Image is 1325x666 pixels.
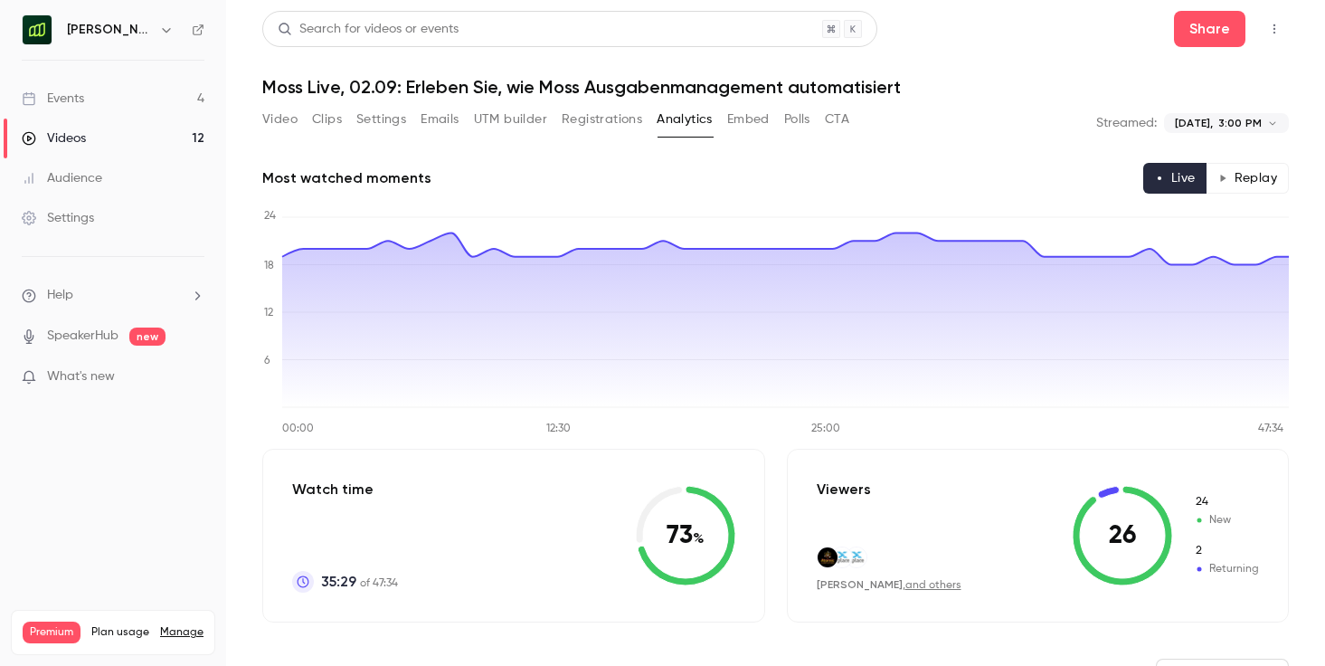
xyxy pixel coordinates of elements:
[1143,163,1207,194] button: Live
[727,105,770,134] button: Embed
[278,20,459,39] div: Search for videos or events
[321,571,356,593] span: 35:29
[1194,494,1259,510] span: New
[47,286,73,305] span: Help
[474,105,547,134] button: UTM builder
[832,547,852,567] img: xplace.de
[47,367,115,386] span: What's new
[282,423,314,434] tspan: 00:00
[905,580,961,591] a: and others
[129,328,166,346] span: new
[91,625,149,640] span: Plan usage
[23,15,52,44] img: Moss Deutschland
[1258,423,1283,434] tspan: 47:34
[264,211,276,222] tspan: 24
[1194,512,1259,528] span: New
[312,105,342,134] button: Clips
[22,90,84,108] div: Events
[321,571,398,593] p: of 47:34
[264,261,274,271] tspan: 18
[262,76,1289,98] h1: Moss Live, 02.09: Erleben Sie, wie Moss Ausgabenmanagement automatisiert
[67,21,152,39] h6: [PERSON_NAME] [GEOGRAPHIC_DATA]
[818,547,838,567] img: atomic-computing.com
[817,479,871,500] p: Viewers
[1096,114,1157,132] p: Streamed:
[47,327,118,346] a: SpeakerHub
[811,423,840,434] tspan: 25:00
[23,622,80,643] span: Premium
[160,625,203,640] a: Manage
[1207,163,1289,194] button: Replay
[817,577,961,593] div: ,
[22,129,86,147] div: Videos
[262,105,298,134] button: Video
[1194,561,1259,577] span: Returning
[847,547,866,567] img: xplace.de
[1175,115,1213,131] span: [DATE],
[1260,14,1289,43] button: Top Bar Actions
[262,167,431,189] h2: Most watched moments
[562,105,642,134] button: Registrations
[22,169,102,187] div: Audience
[292,479,398,500] p: Watch time
[421,105,459,134] button: Emails
[784,105,810,134] button: Polls
[22,286,204,305] li: help-dropdown-opener
[1218,115,1262,131] span: 3:00 PM
[817,578,903,591] span: [PERSON_NAME]
[264,356,270,366] tspan: 6
[183,369,204,385] iframe: Noticeable Trigger
[657,105,713,134] button: Analytics
[1194,543,1259,559] span: Returning
[825,105,849,134] button: CTA
[1174,11,1245,47] button: Share
[356,105,406,134] button: Settings
[546,423,571,434] tspan: 12:30
[264,308,273,319] tspan: 12
[22,209,94,227] div: Settings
